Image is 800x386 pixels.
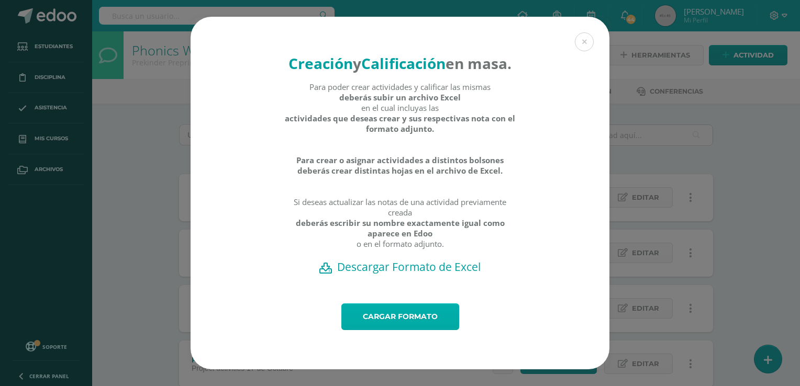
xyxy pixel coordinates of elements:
strong: actividades que deseas crear y sus respectivas nota con el formato adjunto. [284,113,516,134]
button: Close (Esc) [575,32,594,51]
strong: deberás escribir su nombre exactamente igual como aparece en Edoo [284,218,516,239]
strong: deberás subir un archivo Excel [339,92,461,103]
strong: Calificación [361,53,446,73]
strong: y [353,53,361,73]
a: Cargar formato [341,303,459,330]
strong: Creación [288,53,353,73]
a: Descargar Formato de Excel [209,259,591,274]
div: Para poder crear actividades y calificar las mismas en el cual incluyas las Si deseas actualizar ... [284,82,516,259]
h4: en masa. [284,53,516,73]
strong: Para crear o asignar actividades a distintos bolsones deberás crear distintas hojas en el archivo... [284,155,516,176]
